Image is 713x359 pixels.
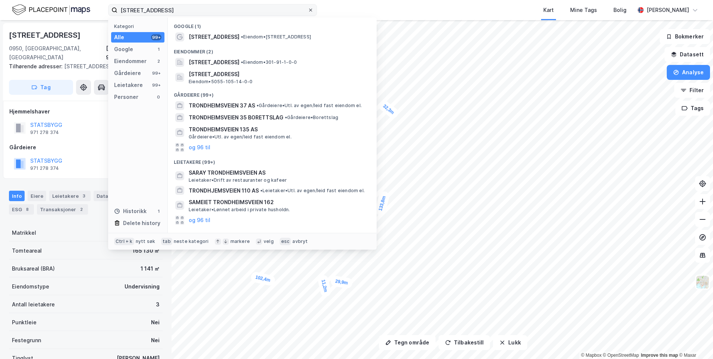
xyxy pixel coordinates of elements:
div: 2 [78,206,85,213]
button: og 96 til [189,143,210,152]
div: esc [280,238,291,245]
div: 971 278 374 [30,129,59,135]
button: og 96 til [189,216,210,225]
button: Datasett [665,47,710,62]
button: Analyse [667,65,710,80]
div: Datasett [94,191,122,201]
div: Antall leietakere [12,300,55,309]
div: Leietakere [49,191,91,201]
div: Map marker [377,99,401,120]
div: velg [264,238,274,244]
div: Nei [151,336,160,345]
div: Ctrl + k [114,238,134,245]
div: Google (1) [168,18,377,31]
div: 1 [156,208,161,214]
div: Leietakere (99+) [168,153,377,167]
a: OpenStreetMap [603,353,639,358]
span: • [260,188,263,193]
div: 1 141 ㎡ [141,264,160,273]
iframe: Chat Widget [676,323,713,359]
div: 99+ [151,82,161,88]
div: [STREET_ADDRESS] [9,29,82,41]
div: Info [9,191,25,201]
div: Map marker [250,271,276,286]
a: Improve this map [641,353,678,358]
img: Z [695,275,710,289]
div: markere [230,238,250,244]
div: Nei [151,318,160,327]
div: Historikk [114,207,147,216]
div: 3 [80,192,88,200]
div: Personer [114,93,138,102]
div: Map marker [330,275,353,289]
div: Gårdeiere [9,143,162,152]
div: Map marker [317,274,332,298]
span: SAMEIET TRONDHEIMSVEIEN 162 [189,198,368,207]
span: Eiendom • [STREET_ADDRESS] [241,34,311,40]
div: Matrikkel [12,228,36,237]
span: Eiendom • 301-91-1-0-0 [241,59,297,65]
div: Undervisning [125,282,160,291]
div: Eiendomstype [12,282,49,291]
div: Punktleie [12,318,37,327]
span: • [241,59,243,65]
div: Gårdeiere (99+) [168,86,377,100]
div: Delete history [123,219,160,228]
div: Kontrollprogram for chat [676,323,713,359]
button: Bokmerker [660,29,710,44]
span: TRONDHEIMSVEIEN 35 BORETTSLAG [189,113,283,122]
div: Bruksareal (BRA) [12,264,55,273]
div: [GEOGRAPHIC_DATA], 91/1 [106,44,163,62]
div: Google [114,45,133,54]
span: Eiendom • 5055-105-14-0-0 [189,79,253,85]
div: Kart [543,6,554,15]
div: Leietakere [114,81,143,90]
span: Gårdeiere • Borettslag [285,115,338,121]
span: Leietaker • Lønnet arbeid i private husholdn. [189,207,290,213]
div: 165 130 ㎡ [132,246,160,255]
div: 8 [23,206,31,213]
span: Tilhørende adresser: [9,63,64,69]
div: Tomteareal [12,246,42,255]
div: Gårdeiere [114,69,141,78]
span: TRONDHEIMSVEIEN 135 AS [189,125,368,134]
div: Hjemmelshaver [9,107,162,116]
span: Gårdeiere • Utl. av egen/leid fast eiendom el. [257,103,362,109]
button: Filter [674,83,710,98]
span: • [257,103,259,108]
div: 99+ [151,70,161,76]
div: Eiendommer (2) [168,43,377,56]
span: • [241,34,243,40]
span: [STREET_ADDRESS] [189,32,239,41]
div: 1 [156,46,161,52]
span: TRONDHJEMSVEIEN 110 AS [189,186,259,195]
a: Mapbox [581,353,602,358]
div: Eiendommer [114,57,147,66]
input: Søk på adresse, matrikkel, gårdeiere, leietakere eller personer [117,4,308,16]
div: 3 [156,300,160,309]
div: Kategori [114,24,164,29]
div: Mine Tags [570,6,597,15]
span: • [285,115,287,120]
span: SARAY TRONDHEIMSVEIEN AS [189,168,368,177]
span: Gårdeiere • Utl. av egen/leid fast eiendom el. [189,134,292,140]
div: [PERSON_NAME] [647,6,689,15]
div: 0950, [GEOGRAPHIC_DATA], [GEOGRAPHIC_DATA] [9,44,106,62]
div: Transaksjoner [37,204,88,215]
span: Leietaker • Drift av restauranter og kafeer [189,177,287,183]
div: nytt søk [136,238,156,244]
div: Historikk (1) [168,226,377,240]
div: Festegrunn [12,336,41,345]
span: TRONDHEIMSVEIEN 37 AS [189,101,255,110]
div: 2 [156,58,161,64]
img: logo.f888ab2527a4732fd821a326f86c7f29.svg [12,3,90,16]
span: [STREET_ADDRESS] [189,58,239,67]
div: Alle [114,33,124,42]
div: Eiere [28,191,46,201]
div: 971 278 374 [30,165,59,171]
span: [STREET_ADDRESS] [189,70,368,79]
div: Map marker [374,190,390,216]
div: 99+ [151,34,161,40]
div: 0 [156,94,161,100]
div: ESG [9,204,34,215]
